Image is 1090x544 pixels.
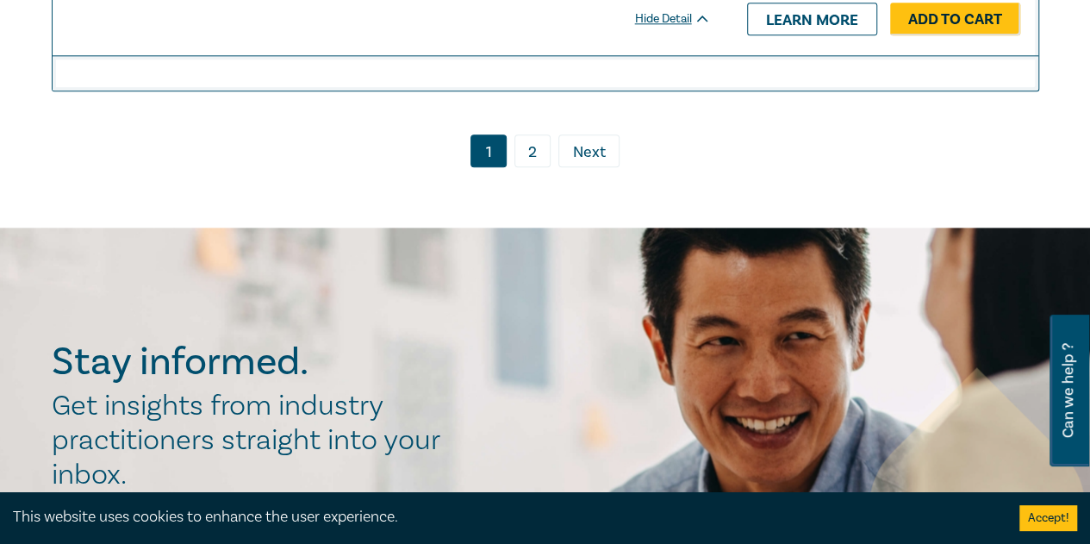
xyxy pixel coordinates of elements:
div: Hide Detail [635,10,730,28]
h2: Stay informed. [52,340,458,385]
h2: Get insights from industry practitioners straight into your inbox. [52,389,458,492]
a: Add to Cart [890,3,1020,35]
a: Learn more [747,3,877,35]
span: Next [573,141,606,164]
button: Accept cookies [1019,505,1077,531]
span: Can we help ? [1060,325,1076,456]
a: 2 [514,134,551,167]
a: Next [558,134,620,167]
a: 1 [470,134,507,167]
div: This website uses cookies to enhance the user experience. [13,506,993,528]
